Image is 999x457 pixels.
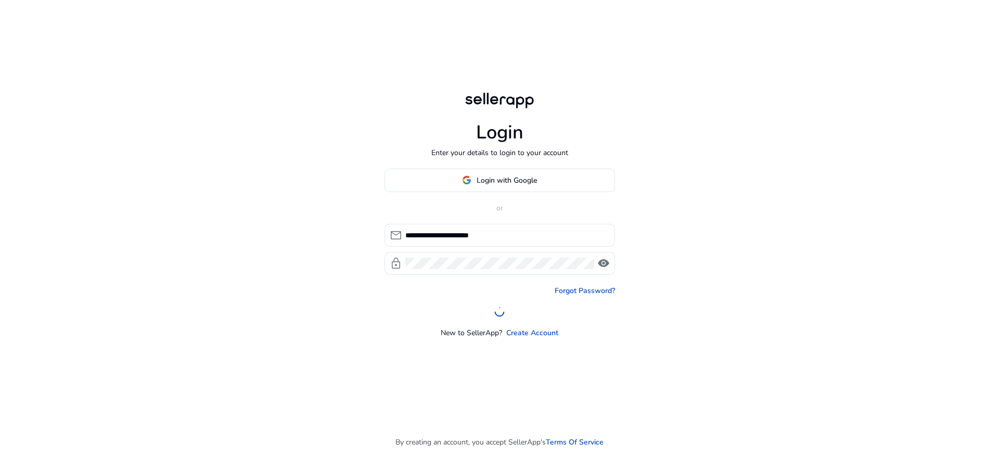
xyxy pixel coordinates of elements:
button: Login with Google [385,169,615,192]
span: lock [390,257,402,270]
a: Create Account [506,327,558,338]
a: Terms Of Service [546,437,604,448]
p: or [385,202,615,213]
h1: Login [476,121,523,144]
p: Enter your details to login to your account [431,147,568,158]
a: Forgot Password? [555,285,615,296]
img: google-logo.svg [462,175,471,185]
span: visibility [597,257,610,270]
span: mail [390,229,402,242]
p: New to SellerApp? [441,327,502,338]
span: Login with Google [477,175,537,186]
